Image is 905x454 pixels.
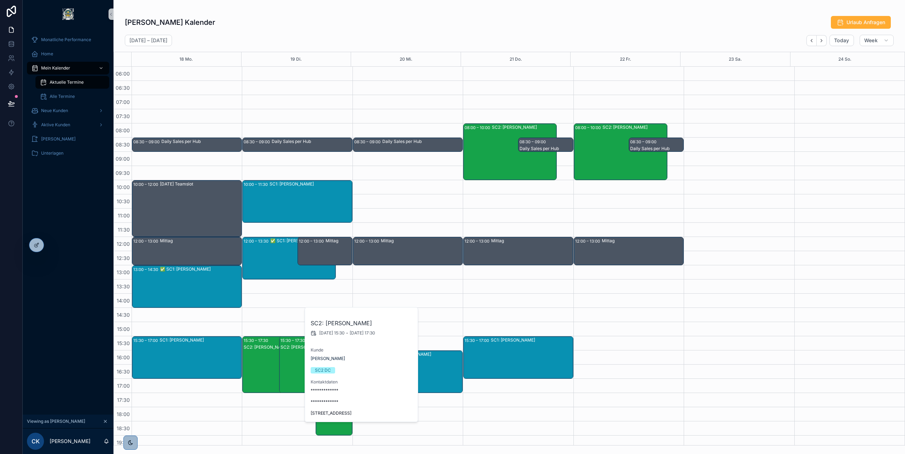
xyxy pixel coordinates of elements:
span: Urlaub Anfragen [846,19,885,26]
h2: [DATE] – [DATE] [129,37,167,44]
span: 09:30 [114,170,132,176]
div: Mittag [326,238,352,244]
div: 12:00 – 13:30✅ SC1: [PERSON_NAME] [243,237,335,279]
span: 08:00 [114,127,132,133]
div: 13:00 – 14:30✅ SC1: [PERSON_NAME] [132,266,241,308]
img: App logo [62,9,74,20]
div: 08:00 – 10:00 [575,124,603,131]
a: Alle Termine [35,90,109,103]
div: 19 Di. [290,52,302,66]
p: [PERSON_NAME] [50,438,90,445]
span: Week [864,37,878,44]
span: 16:30 [115,369,132,375]
div: 12:00 – 13:00 [133,238,160,245]
div: SC2 DC [315,367,331,373]
button: 22 Fr. [620,52,631,66]
button: Urlaub Anfragen [831,16,891,29]
span: Mein Kalender [41,65,70,71]
div: 12:00 – 13:00 [299,238,326,245]
button: 18 Mo. [179,52,193,66]
span: 11:30 [116,227,132,233]
span: 17:00 [115,383,132,389]
span: 15:00 [115,326,132,332]
div: 08:30 – 09:00 [520,138,548,145]
span: Alle Termine [50,94,75,99]
div: 10:00 – 12:00 [133,181,160,188]
span: Neue Kunden [41,108,68,113]
a: Neue Kunden [27,104,109,117]
div: 10:00 – 11:30SC1: [PERSON_NAME] [243,181,352,222]
span: 08:30 [114,142,132,148]
span: Home [41,51,53,57]
div: 08:30 – 09:00 [244,138,272,145]
div: ✅ SC1: [PERSON_NAME] [270,238,335,244]
span: 06:30 [114,85,132,91]
a: Home [27,48,109,60]
span: 12:30 [115,255,132,261]
div: 08:30 – 09:00Daily Sales per Hub [132,138,241,151]
div: 08:30 – 09:00Daily Sales per Hub [629,138,683,151]
div: SC2: [PERSON_NAME] [603,124,667,130]
div: Daily Sales per Hub [272,139,351,144]
span: 17:30 [115,397,132,403]
span: Aktive Kunden [41,122,70,128]
span: Unterlagen [41,150,63,156]
a: Monatliche Performance [27,33,109,46]
div: 08:30 – 09:00Daily Sales per Hub [353,138,462,151]
span: 09:00 [114,156,132,162]
div: 08:30 – 09:00 [133,138,161,145]
span: [STREET_ADDRESS] [311,410,413,416]
span: 14:00 [115,298,132,304]
span: Kontaktdaten [311,379,413,385]
div: 08:00 – 10:00SC2: [PERSON_NAME] [574,124,667,180]
div: SC1: [PERSON_NAME] [160,337,241,343]
span: 13:30 [115,283,132,289]
div: SC1: [PERSON_NAME] [491,337,572,343]
div: ✅ SC1: [PERSON_NAME] [381,351,462,357]
div: Daily Sales per Hub [520,146,572,151]
div: Mittag [160,238,241,244]
button: Today [829,35,854,46]
div: scrollable content [23,28,113,169]
div: ✅ SC1: [PERSON_NAME] [160,266,241,272]
div: 08:00 – 10:00 [465,124,492,131]
span: 16:00 [115,354,132,360]
span: Aktuelle Termine [50,79,84,85]
span: 18:00 [115,411,132,417]
span: 10:30 [115,198,132,204]
div: 10:00 – 12:00[DATE] Teamslot [132,181,241,237]
div: 15:30 – 17:30 [244,337,270,344]
div: Daily Sales per Hub [382,139,462,144]
a: [PERSON_NAME] [27,133,109,145]
span: Viewing as [PERSON_NAME] [27,419,85,424]
button: Next [817,35,827,46]
div: [DATE] Teamslot [160,181,241,187]
span: [DATE] 17:30 [350,330,375,336]
h1: [PERSON_NAME] Kalender [125,17,215,27]
span: Kunde [311,347,413,353]
button: 23 Sa. [729,52,742,66]
span: 10:00 [115,184,132,190]
div: 21 Do. [510,52,522,66]
a: Unterlagen [27,147,109,160]
div: 15:30 – 17:00 [465,337,491,344]
div: 15:30 – 17:30SC2: [PERSON_NAME] [243,337,304,393]
h2: SC2: [PERSON_NAME] [311,319,413,327]
div: 15:30 – 17:00 [133,337,160,344]
button: 24 So. [838,52,851,66]
a: Mein Kalender [27,62,109,74]
span: 19:00 [115,439,132,445]
div: 08:30 – 09:00 [354,138,382,145]
span: 15:30 [115,340,132,346]
div: 15:30 – 17:30 [281,337,307,344]
a: [PERSON_NAME] [311,356,345,361]
div: Daily Sales per Hub [161,139,241,144]
div: 12:00 – 13:00 [465,238,491,245]
span: 12:00 [115,241,132,247]
div: SC1: [PERSON_NAME] [270,181,351,187]
div: 12:00 – 13:00Mittag [132,237,241,265]
div: 12:00 – 13:00Mittag [353,237,462,265]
